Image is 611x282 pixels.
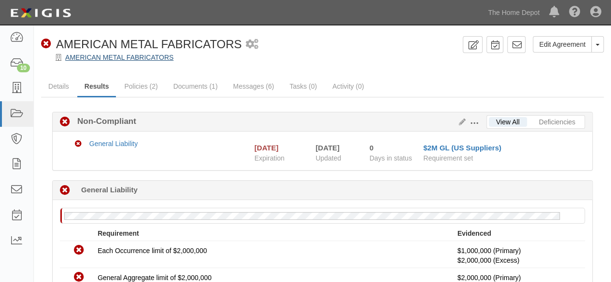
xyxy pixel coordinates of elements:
[315,143,355,153] div: [DATE]
[17,64,30,72] div: 10
[246,40,258,50] i: 1 scheduled workflow
[533,36,592,53] a: Edit Agreement
[532,117,583,127] a: Deficiencies
[77,77,116,97] a: Results
[282,77,324,96] a: Tasks (0)
[60,117,70,127] i: Non-Compliant
[41,77,76,96] a: Details
[75,141,82,148] i: Non-Compliant
[74,245,84,255] i: Non-Compliant
[89,140,138,148] a: General Liability
[41,36,242,53] div: AMERICAN METAL FABRICATORS
[7,4,74,22] img: logo-5460c22ac91f19d4615b14bd174203de0afe785f0fc80cf4dbbc73dc1793850b.png
[457,246,578,265] p: $1,000,000 (Primary)
[41,39,51,49] i: Non-Compliant
[65,54,173,61] a: AMERICAN METAL FABRICATORS
[117,77,165,96] a: Policies (2)
[423,144,501,152] a: $2M GL (US Suppliers)
[166,77,225,96] a: Documents (1)
[98,247,207,255] span: Each Occurrence limit of $2,000,000
[369,154,412,162] span: Days in status
[489,117,527,127] a: View All
[70,116,136,127] b: Non-Compliant
[423,154,473,162] span: Requirement set
[98,229,139,237] strong: Requirement
[60,186,70,196] i: Non-Compliant 0 days (since 09/18/2025)
[255,143,279,153] div: [DATE]
[455,118,466,126] a: Edit Results
[457,229,491,237] strong: Evidenced
[81,185,138,195] b: General Liability
[483,3,544,22] a: The Home Depot
[315,154,341,162] span: Updated
[226,77,281,96] a: Messages (6)
[569,7,581,18] i: Help Center - Complianz
[457,256,519,264] span: Policy #CUP0R9700102414 Insurer: Travelers Property Casualty Co of Amer
[255,153,309,163] span: Expiration
[98,274,212,282] span: General Aggregate limit of $2,000,000
[369,143,416,153] div: Since 09/18/2025
[56,38,242,51] span: AMERICAN METAL FABRICATORS
[325,77,371,96] a: Activity (0)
